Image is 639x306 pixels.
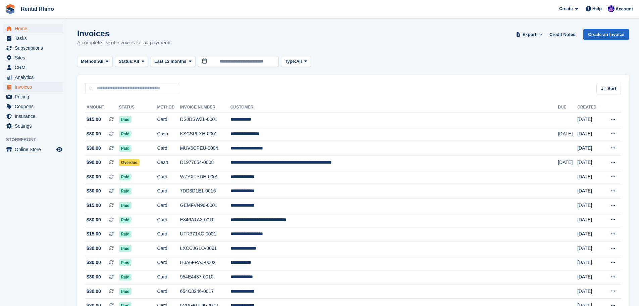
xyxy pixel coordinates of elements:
span: Create [559,5,573,12]
span: Sites [15,53,55,62]
span: $30.00 [87,187,101,194]
span: $15.00 [87,116,101,123]
td: Card [157,184,180,199]
span: Last 12 months [154,58,186,65]
td: WZYXTYDH-0001 [180,170,230,184]
button: Last 12 months [151,56,195,67]
td: Card [157,113,180,127]
span: Paid [119,259,131,266]
span: Insurance [15,112,55,121]
td: Card [157,199,180,213]
td: [DATE] [577,170,602,184]
a: menu [3,82,63,92]
th: Created [577,102,602,113]
td: [DATE] [558,156,577,170]
span: Help [592,5,602,12]
th: Customer [230,102,558,113]
th: Due [558,102,577,113]
h1: Invoices [77,29,172,38]
span: All [296,58,302,65]
td: [DATE] [577,242,602,256]
span: Overdue [119,159,140,166]
span: Method: [81,58,98,65]
a: menu [3,145,63,154]
th: Method [157,102,180,113]
span: Paid [119,202,131,209]
a: menu [3,92,63,101]
td: [DATE] [577,227,602,242]
td: 654C3246-0017 [180,284,230,299]
td: Card [157,227,180,242]
td: Card [157,141,180,156]
img: stora-icon-8386f47178a22dfd0bd8f6a31ec36ba5ce8667c1dd55bd0f319d3a0aa187defe.svg [5,4,15,14]
td: Cash [157,156,180,170]
span: Coupons [15,102,55,111]
td: [DATE] [577,199,602,213]
a: menu [3,53,63,62]
span: Paid [119,145,131,152]
td: UTR371AC-0001 [180,227,230,242]
td: H0A6FRAJ-0002 [180,256,230,270]
span: Paid [119,231,131,237]
span: $30.00 [87,273,101,280]
p: A complete list of invoices for all payments [77,39,172,47]
a: Credit Notes [547,29,578,40]
span: All [134,58,139,65]
span: Paid [119,245,131,252]
td: [DATE] [577,113,602,127]
td: Card [157,213,180,227]
th: Invoice Number [180,102,230,113]
td: LXCCJGLO-0001 [180,242,230,256]
span: Paid [119,274,131,280]
span: Sort [607,85,616,92]
span: $30.00 [87,216,101,223]
span: Paid [119,174,131,180]
a: menu [3,102,63,111]
td: 954E4437-0010 [180,270,230,285]
td: MUV6CPEU-0004 [180,141,230,156]
td: [DATE] [577,184,602,199]
span: Account [616,6,633,12]
td: E846A1A3-0010 [180,213,230,227]
td: Cash [157,127,180,141]
td: [DATE] [577,213,602,227]
td: Card [157,256,180,270]
img: Ari Kolas [608,5,615,12]
span: $30.00 [87,173,101,180]
th: Status [119,102,157,113]
td: [DATE] [577,256,602,270]
span: Paid [119,116,131,123]
span: $15.00 [87,230,101,237]
button: Status: All [115,56,148,67]
span: Paid [119,131,131,137]
td: Card [157,170,180,184]
td: Card [157,270,180,285]
span: Settings [15,121,55,131]
a: menu [3,73,63,82]
td: [DATE] [577,127,602,141]
a: Preview store [55,145,63,154]
span: $30.00 [87,130,101,137]
a: menu [3,43,63,53]
span: $90.00 [87,159,101,166]
button: Export [515,29,544,40]
a: menu [3,24,63,33]
span: Paid [119,288,131,295]
td: DSJDSWZL-0001 [180,113,230,127]
a: menu [3,112,63,121]
a: menu [3,34,63,43]
span: $30.00 [87,288,101,295]
td: [DATE] [577,156,602,170]
span: Online Store [15,145,55,154]
span: Type: [285,58,296,65]
span: $15.00 [87,202,101,209]
span: Pricing [15,92,55,101]
td: D1977054-0008 [180,156,230,170]
span: All [98,58,104,65]
a: Create an Invoice [583,29,629,40]
a: menu [3,121,63,131]
td: [DATE] [577,284,602,299]
td: Card [157,242,180,256]
th: Amount [85,102,119,113]
a: Rental Rhino [18,3,57,14]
